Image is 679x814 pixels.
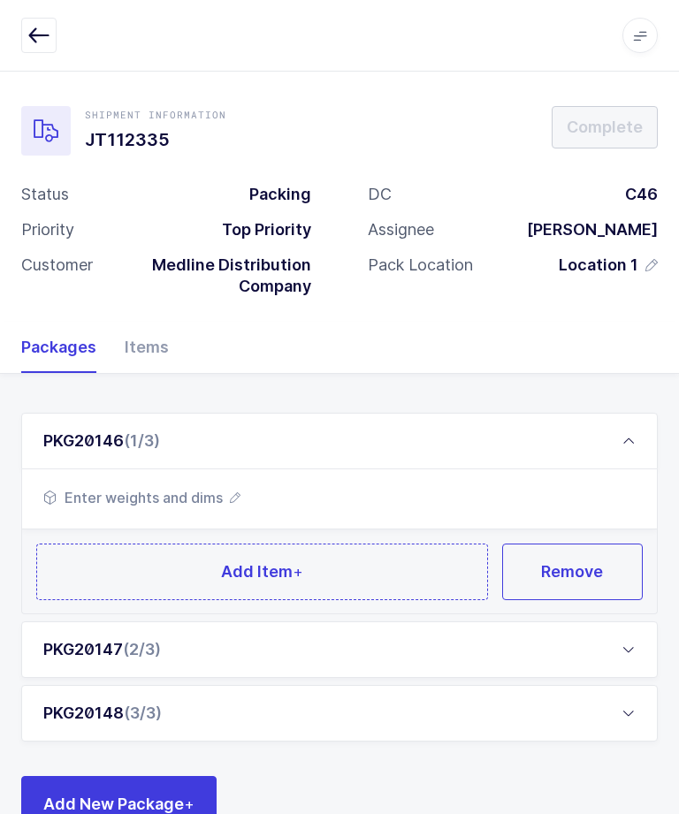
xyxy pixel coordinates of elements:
div: Top Priority [208,219,311,240]
span: (1/3) [124,431,160,450]
span: Complete [567,116,643,138]
div: DC [368,184,392,205]
div: PKG20148 [43,703,162,724]
div: Shipment Information [85,108,226,122]
span: + [184,795,195,813]
div: Pack Location [368,255,473,276]
span: Location 1 [559,255,638,276]
div: Items [111,322,169,373]
div: Assignee [368,219,434,240]
button: Complete [552,106,658,148]
div: [PERSON_NAME] [513,219,658,240]
div: PKG20146(1/3) [21,469,658,614]
div: Medline Distribution Company [93,255,311,297]
div: Status [21,184,69,205]
div: Packages [21,322,111,373]
div: PKG20148(3/3) [21,685,658,742]
span: (2/3) [123,640,161,658]
div: Priority [21,219,74,240]
button: Remove [502,544,644,600]
div: Customer [21,255,93,297]
div: PKG20147(2/3) [21,621,658,678]
h1: JT112335 [85,126,226,154]
span: Remove [541,560,603,582]
button: Add Item+ [36,544,488,600]
button: Enter weights and dims [43,487,240,508]
div: Packing [235,184,311,205]
span: + [293,562,303,581]
div: PKG20146(1/3) [21,413,658,469]
span: C46 [625,185,658,203]
button: Location 1 [559,255,658,276]
span: Add Item [221,560,303,582]
div: PKG20146 [43,430,160,452]
span: (3/3) [124,704,162,722]
div: PKG20147 [43,639,161,660]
